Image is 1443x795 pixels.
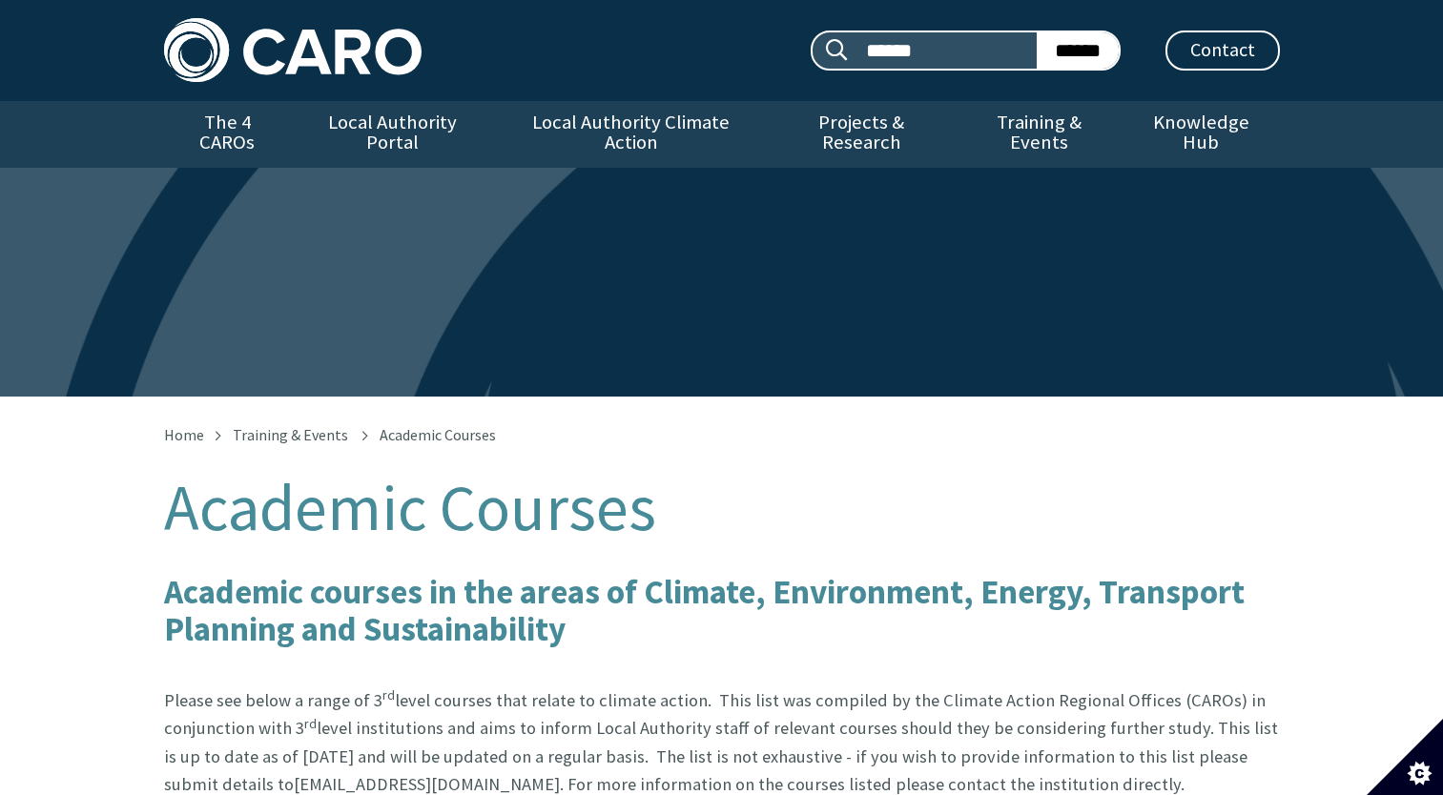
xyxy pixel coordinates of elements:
[233,425,348,444] a: Training & Events
[304,715,317,732] sup: rd
[1123,101,1279,168] a: Knowledge Hub
[164,570,1245,650] b: Academic courses in the areas of Climate, Environment, Energy, Transport Planning and Sustainability
[1165,31,1280,71] a: Contact
[1367,719,1443,795] button: Set cookie preferences
[956,101,1123,168] a: Training & Events
[382,686,395,703] sup: rd
[767,101,956,168] a: Projects & Research
[495,101,767,168] a: Local Authority Climate Action
[164,425,204,444] a: Home
[164,473,1280,543] h1: Academic Courses
[291,101,495,168] a: Local Authority Portal
[164,18,422,82] img: Caro logo
[164,101,291,168] a: The 4 CAROs
[380,425,496,444] span: Academic Courses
